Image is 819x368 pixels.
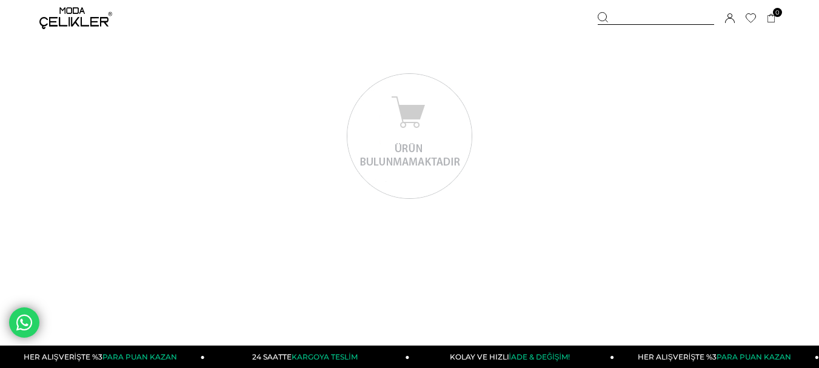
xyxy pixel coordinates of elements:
span: PARA PUAN KAZAN [102,352,177,361]
img: logo [39,7,112,29]
span: 0 [773,8,782,17]
span: KARGOYA TESLİM [292,352,357,361]
span: PARA PUAN KAZAN [717,352,791,361]
a: KOLAY VE HIZLIİADE & DEĞİŞİM! [410,346,615,368]
img: ÜRÜN BULUNMAMAKTADIR [346,72,474,201]
a: HER ALIŞVERİŞTE %3PARA PUAN KAZAN [614,346,819,368]
span: İADE & DEĞİŞİM! [509,352,570,361]
a: 0 [767,14,776,23]
a: 24 SAATTEKARGOYA TESLİM [205,346,410,368]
